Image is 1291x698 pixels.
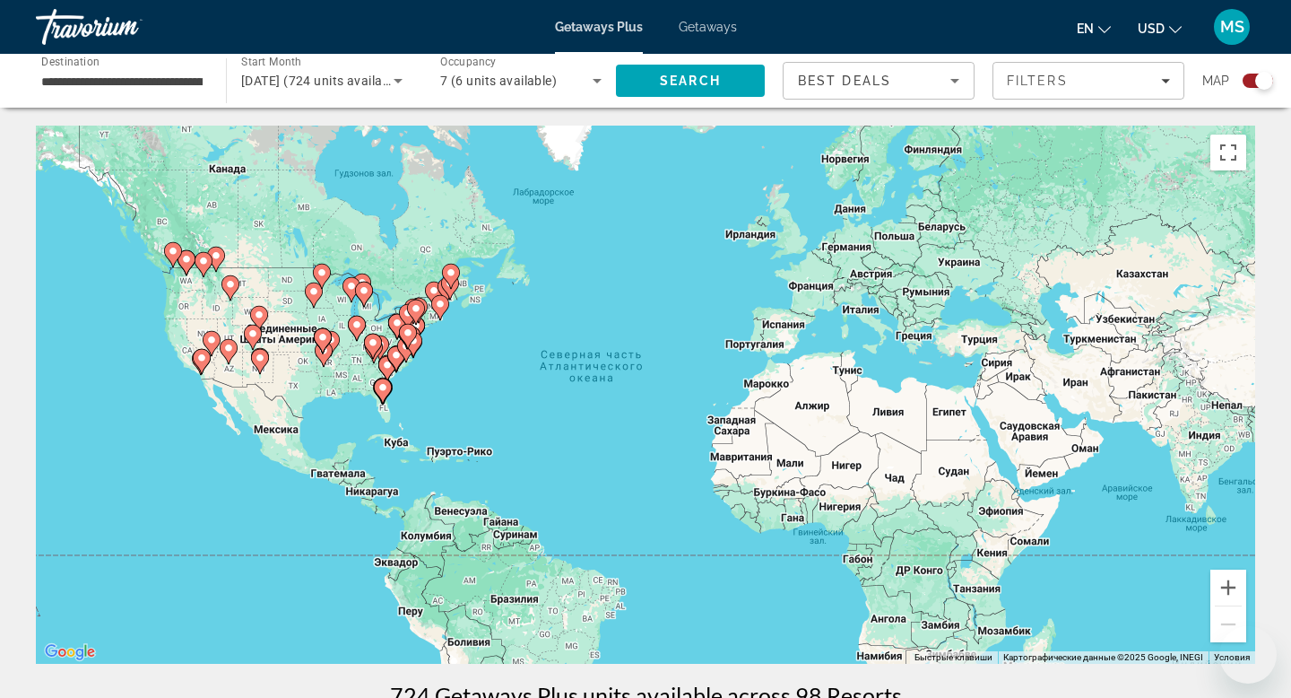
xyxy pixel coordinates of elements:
[41,55,100,67] span: Destination
[41,71,203,92] input: Select destination
[679,20,737,34] a: Getaways
[1219,626,1277,684] iframe: Кнопка запуска окна обмена сообщениями
[241,56,301,68] span: Start Month
[1202,68,1229,93] span: Map
[1138,22,1165,36] span: USD
[1214,652,1250,662] a: Условия (ссылка откроется в новой вкладке)
[798,70,959,92] mat-select: Sort by
[1077,22,1094,36] span: en
[555,20,643,34] a: Getaways Plus
[914,651,992,664] button: Быстрые клавиши
[440,74,557,88] span: 7 (6 units available)
[798,74,891,88] span: Best Deals
[40,641,100,664] a: Открыть эту область в Google Картах (в новом окне)
[616,65,765,97] button: Search
[992,62,1184,100] button: Filters
[1210,135,1246,170] button: Включить полноэкранный режим
[1077,15,1111,41] button: Change language
[1210,606,1246,642] button: Уменьшить
[1209,8,1255,46] button: User Menu
[1210,570,1246,606] button: Увеличить
[660,74,721,88] span: Search
[40,641,100,664] img: Google
[36,4,215,50] a: Travorium
[241,74,404,88] span: [DATE] (724 units available)
[1003,652,1203,662] span: Картографические данные ©2025 Google, INEGI
[440,56,497,68] span: Occupancy
[1220,18,1244,36] span: MS
[1007,74,1068,88] span: Filters
[1138,15,1182,41] button: Change currency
